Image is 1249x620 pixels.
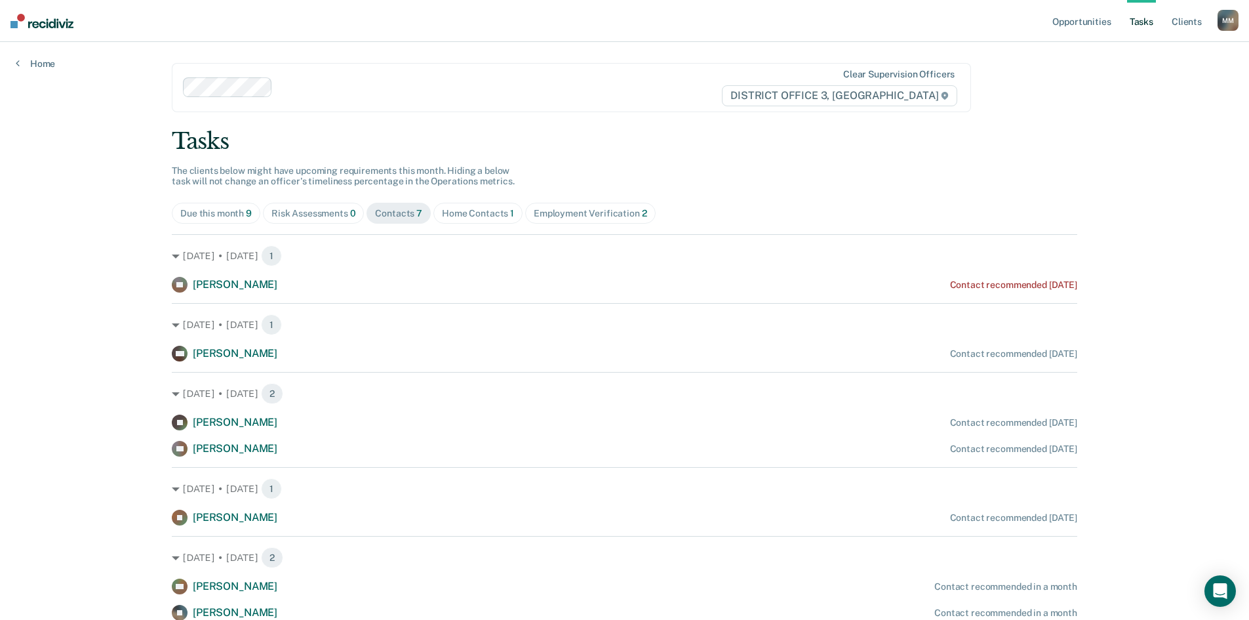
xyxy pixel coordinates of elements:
span: 1 [261,245,282,266]
div: [DATE] • [DATE] 2 [172,547,1077,568]
span: [PERSON_NAME] [193,580,277,592]
div: Tasks [172,128,1077,155]
span: 2 [261,547,283,568]
div: Home Contacts [442,208,514,219]
span: 1 [510,208,514,218]
div: Contact recommended [DATE] [950,417,1077,428]
div: Open Intercom Messenger [1204,575,1236,607]
span: [PERSON_NAME] [193,606,277,619]
div: [DATE] • [DATE] 1 [172,314,1077,335]
div: Contact recommended [DATE] [950,512,1077,524]
div: Contact recommended [DATE] [950,444,1077,455]
span: 1 [261,478,282,499]
button: MM [1218,10,1239,31]
div: Due this month [180,208,252,219]
a: Home [16,58,55,70]
div: Contact recommended in a month [934,608,1077,619]
div: [DATE] • [DATE] 1 [172,245,1077,266]
div: M M [1218,10,1239,31]
div: Employment Verification [534,208,647,219]
span: The clients below might have upcoming requirements this month. Hiding a below task will not chang... [172,165,515,187]
span: DISTRICT OFFICE 3, [GEOGRAPHIC_DATA] [722,85,957,106]
span: [PERSON_NAME] [193,442,277,455]
span: [PERSON_NAME] [193,347,277,360]
div: [DATE] • [DATE] 1 [172,478,1077,499]
span: 0 [350,208,356,218]
span: 9 [246,208,252,218]
div: Contacts [375,208,422,219]
div: Contact recommended [DATE] [950,279,1077,291]
div: [DATE] • [DATE] 2 [172,383,1077,404]
span: [PERSON_NAME] [193,278,277,291]
span: 1 [261,314,282,335]
img: Recidiviz [10,14,73,28]
div: Contact recommended [DATE] [950,348,1077,360]
span: 2 [642,208,647,218]
span: [PERSON_NAME] [193,511,277,524]
span: 2 [261,383,283,404]
span: [PERSON_NAME] [193,416,277,428]
span: 7 [416,208,422,218]
div: Contact recommended in a month [934,581,1077,592]
div: Risk Assessments [271,208,356,219]
div: Clear supervision officers [843,69,955,80]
